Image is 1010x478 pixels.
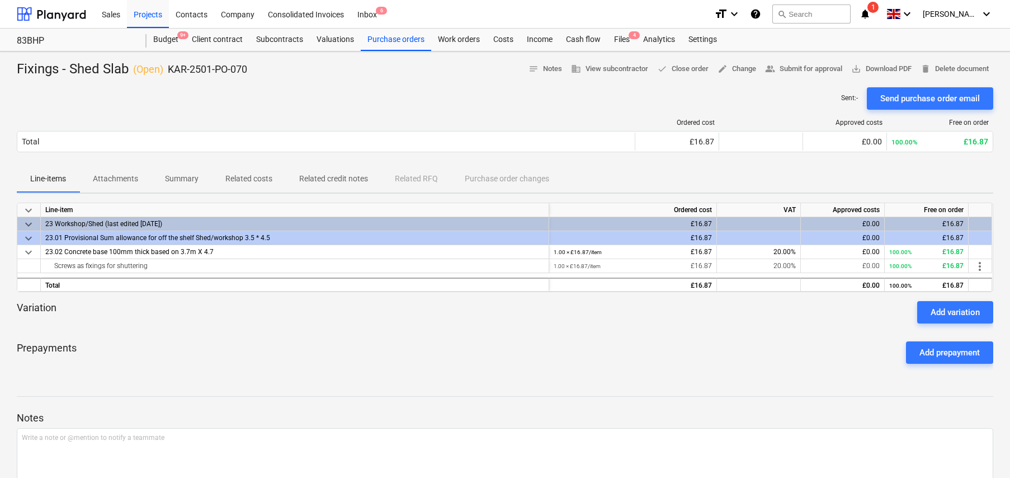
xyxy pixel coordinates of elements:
a: Cash flow [559,29,607,51]
iframe: Chat Widget [954,424,1010,478]
a: Settings [682,29,724,51]
div: £16.87 [889,245,964,259]
p: Prepayments [17,341,77,364]
div: £16.87 [554,259,712,273]
button: Add variation [917,301,993,324]
small: 100.00% [889,283,912,289]
div: £0.00 [808,137,882,146]
button: Submit for approval [761,60,847,78]
p: Variation [17,301,56,324]
i: Knowledge base [750,7,761,21]
div: Send purchase order email [880,91,980,106]
span: more_vert [973,260,987,273]
a: Purchase orders [361,29,431,51]
p: Related credit notes [299,173,368,185]
div: Income [520,29,559,51]
i: format_size [714,7,728,21]
span: save_alt [851,64,861,74]
span: delete [921,64,931,74]
small: 100.00% [889,249,912,255]
div: £16.87 [554,217,712,231]
a: Costs [487,29,520,51]
span: 1 [867,2,879,13]
p: Related costs [225,173,272,185]
span: Close order [657,63,709,76]
div: £16.87 [889,217,964,231]
div: Free on order [891,119,989,126]
div: Screws as fixings for shuttering [45,259,544,273]
button: Notes [524,60,567,78]
small: 1.00 × £16.87 / item [554,249,602,255]
span: keyboard_arrow_down [22,246,35,259]
div: £16.87 [889,279,964,293]
span: Notes [528,63,562,76]
button: Send purchase order email [867,87,993,110]
i: keyboard_arrow_down [728,7,741,21]
div: £0.00 [805,259,880,273]
span: Download PDF [851,63,912,76]
button: View subcontractor [567,60,653,78]
span: [PERSON_NAME] [923,10,979,18]
p: Notes [17,411,993,425]
div: Total [22,137,39,146]
p: Sent : - [841,93,858,103]
p: Line-items [30,173,66,185]
a: Subcontracts [249,29,310,51]
a: Work orders [431,29,487,51]
span: View subcontractor [571,63,648,76]
i: keyboard_arrow_down [900,7,914,21]
span: notes [528,64,539,74]
span: Change [718,63,756,76]
button: Change [713,60,761,78]
span: Submit for approval [765,63,842,76]
p: Attachments [93,173,138,185]
span: 4 [629,31,640,39]
div: £16.87 [554,245,712,259]
div: Line-item [41,203,549,217]
div: Approved costs [808,119,882,126]
div: £16.87 [640,137,714,146]
span: edit [718,64,728,74]
small: 100.00% [891,138,918,146]
button: Add prepayment [906,341,993,364]
div: Total [41,278,549,292]
p: ( Open ) [133,63,163,76]
button: Search [772,4,851,24]
div: £16.87 [891,137,988,146]
div: Ordered cost [549,203,717,217]
div: 23.01 Provisional Sum allowance for off the shelf Shed/workshop 3.5 * 4.5 [45,231,544,245]
span: business [571,64,581,74]
button: Download PDF [847,60,916,78]
a: Budget9+ [147,29,185,51]
div: Add variation [931,305,980,320]
div: 23 Workshop/Shed (last edited 27 Jun 2025) [45,217,544,231]
span: 6 [376,7,387,15]
button: Close order [653,60,713,78]
div: Add prepayment [919,345,980,360]
div: £16.87 [889,259,964,273]
div: Valuations [310,29,361,51]
div: £0.00 [805,279,880,293]
span: search [777,10,786,18]
span: 23.02 Concrete base 100mm thick based on 3.7m X 4.7 [45,248,214,256]
span: keyboard_arrow_down [22,204,35,217]
span: 9+ [177,31,188,39]
div: £0.00 [805,231,880,245]
a: Analytics [636,29,682,51]
i: keyboard_arrow_down [980,7,993,21]
div: Budget [147,29,185,51]
small: 1.00 × £16.87 / item [554,263,601,269]
div: 83BHP [17,35,133,47]
div: £0.00 [805,217,880,231]
span: keyboard_arrow_down [22,232,35,245]
p: KAR-2501-PO-070 [168,63,247,76]
p: Summary [165,173,199,185]
div: Client contract [185,29,249,51]
button: Delete document [916,60,993,78]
